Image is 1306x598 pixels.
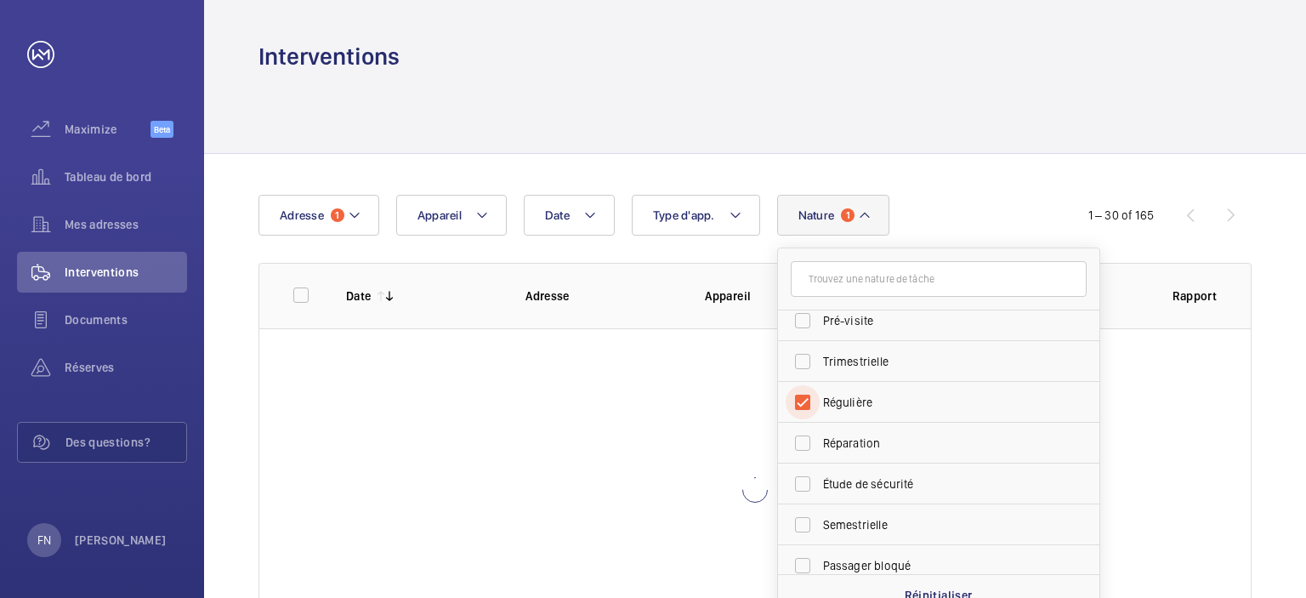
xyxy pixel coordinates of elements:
h1: Interventions [258,41,400,72]
p: Job Id [1065,288,1145,305]
span: Beta [150,121,173,138]
span: Mes adresses [65,216,187,233]
span: Type d'app. [653,208,715,222]
span: Tableau de bord [65,168,187,185]
span: Passager bloqué [823,557,1057,574]
span: Documents [65,311,187,328]
button: Nature1 [777,195,890,236]
p: [PERSON_NAME] [75,532,167,549]
p: Rapport [1173,288,1217,305]
span: Pré-visite [823,312,1057,329]
span: Maximize [65,121,150,138]
span: Nature [798,208,835,222]
span: 1 [331,208,344,222]
button: Date [524,195,615,236]
span: Réparation [823,435,1057,452]
span: Des questions? [65,434,186,451]
span: Étude de sécurité [823,476,1057,493]
p: Date [346,288,371,305]
button: Type d'app. [632,195,760,236]
span: Réserves [65,359,187,376]
span: Semestrielle [823,516,1057,533]
input: Trouvez une nature de tâche [791,261,1087,297]
span: 1 [841,208,855,222]
div: 1 – 30 of 165 [1088,207,1154,224]
span: Appareil [417,208,462,222]
span: Date [545,208,570,222]
p: FN [37,532,51,549]
button: Adresse1 [258,195,379,236]
p: Appareil [705,288,857,305]
span: Régulière [823,394,1057,411]
span: Trimestrielle [823,353,1057,370]
span: Adresse [280,208,324,222]
p: Adresse [525,288,678,305]
span: Interventions [65,264,187,281]
button: Appareil [396,195,507,236]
